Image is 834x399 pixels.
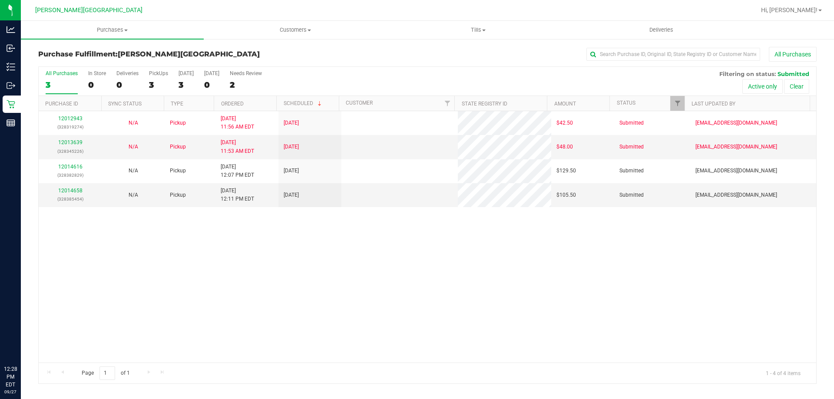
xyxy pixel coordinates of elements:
[170,143,186,151] span: Pickup
[129,119,138,127] button: N/A
[761,7,817,13] span: Hi, [PERSON_NAME]!
[21,26,204,34] span: Purchases
[4,365,17,389] p: 12:28 PM EDT
[556,191,576,199] span: $105.50
[204,70,219,76] div: [DATE]
[670,96,685,111] a: Filter
[230,70,262,76] div: Needs Review
[556,119,573,127] span: $42.50
[44,171,96,179] p: (328382829)
[695,191,777,199] span: [EMAIL_ADDRESS][DOMAIN_NAME]
[7,100,15,109] inline-svg: Retail
[99,366,115,380] input: 1
[387,21,569,39] a: Tills
[440,96,454,111] a: Filter
[784,79,809,94] button: Clear
[46,80,78,90] div: 3
[284,119,299,127] span: [DATE]
[719,70,776,77] span: Filtering on status:
[118,50,260,58] span: [PERSON_NAME][GEOGRAPHIC_DATA]
[108,101,142,107] a: Sync Status
[695,119,777,127] span: [EMAIL_ADDRESS][DOMAIN_NAME]
[7,63,15,71] inline-svg: Inventory
[74,366,137,380] span: Page of 1
[45,101,78,107] a: Purchase ID
[554,101,576,107] a: Amount
[7,119,15,127] inline-svg: Reports
[129,143,138,151] button: N/A
[284,167,299,175] span: [DATE]
[695,143,777,151] span: [EMAIL_ADDRESS][DOMAIN_NAME]
[7,25,15,34] inline-svg: Analytics
[129,167,138,175] button: N/A
[692,101,735,107] a: Last Updated By
[129,192,138,198] span: Not Applicable
[619,143,644,151] span: Submitted
[284,143,299,151] span: [DATE]
[58,115,83,122] a: 12012943
[58,188,83,194] a: 12014658
[4,389,17,395] p: 09/27
[221,101,244,107] a: Ordered
[58,139,83,145] a: 12013639
[44,123,96,131] p: (328319274)
[129,168,138,174] span: Not Applicable
[44,147,96,155] p: (328345226)
[230,80,262,90] div: 2
[769,47,817,62] button: All Purchases
[619,191,644,199] span: Submitted
[695,167,777,175] span: [EMAIL_ADDRESS][DOMAIN_NAME]
[129,191,138,199] button: N/A
[129,120,138,126] span: Not Applicable
[204,26,386,34] span: Customers
[204,21,387,39] a: Customers
[759,366,808,379] span: 1 - 4 of 4 items
[179,80,194,90] div: 3
[284,100,323,106] a: Scheduled
[129,144,138,150] span: Not Applicable
[221,163,254,179] span: [DATE] 12:07 PM EDT
[35,7,142,14] span: [PERSON_NAME][GEOGRAPHIC_DATA]
[9,330,35,356] iframe: Resource center
[778,70,809,77] span: Submitted
[204,80,219,90] div: 0
[44,195,96,203] p: (328385454)
[46,70,78,76] div: All Purchases
[170,167,186,175] span: Pickup
[116,70,139,76] div: Deliveries
[171,101,183,107] a: Type
[570,21,753,39] a: Deliveries
[556,167,576,175] span: $129.50
[387,26,569,34] span: Tills
[742,79,783,94] button: Active only
[586,48,760,61] input: Search Purchase ID, Original ID, State Registry ID or Customer Name...
[617,100,635,106] a: Status
[116,80,139,90] div: 0
[556,143,573,151] span: $48.00
[21,21,204,39] a: Purchases
[221,115,254,131] span: [DATE] 11:56 AM EDT
[284,191,299,199] span: [DATE]
[7,81,15,90] inline-svg: Outbound
[149,70,168,76] div: PickUps
[221,138,254,155] span: [DATE] 11:53 AM EDT
[7,44,15,53] inline-svg: Inbound
[38,50,298,58] h3: Purchase Fulfillment:
[462,101,507,107] a: State Registry ID
[619,167,644,175] span: Submitted
[149,80,168,90] div: 3
[88,70,106,76] div: In Store
[88,80,106,90] div: 0
[170,191,186,199] span: Pickup
[58,164,83,170] a: 12014616
[179,70,194,76] div: [DATE]
[638,26,685,34] span: Deliveries
[170,119,186,127] span: Pickup
[221,187,254,203] span: [DATE] 12:11 PM EDT
[346,100,373,106] a: Customer
[619,119,644,127] span: Submitted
